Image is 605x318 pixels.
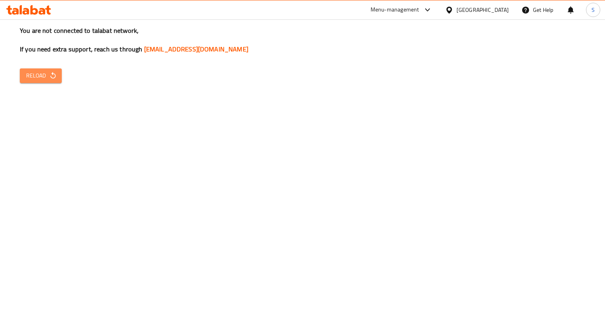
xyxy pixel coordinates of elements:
[26,71,55,81] span: Reload
[457,6,509,14] div: [GEOGRAPHIC_DATA]
[592,6,595,14] span: S
[371,5,419,15] div: Menu-management
[20,26,585,54] h3: You are not connected to talabat network, If you need extra support, reach us through
[20,68,62,83] button: Reload
[144,43,248,55] a: [EMAIL_ADDRESS][DOMAIN_NAME]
